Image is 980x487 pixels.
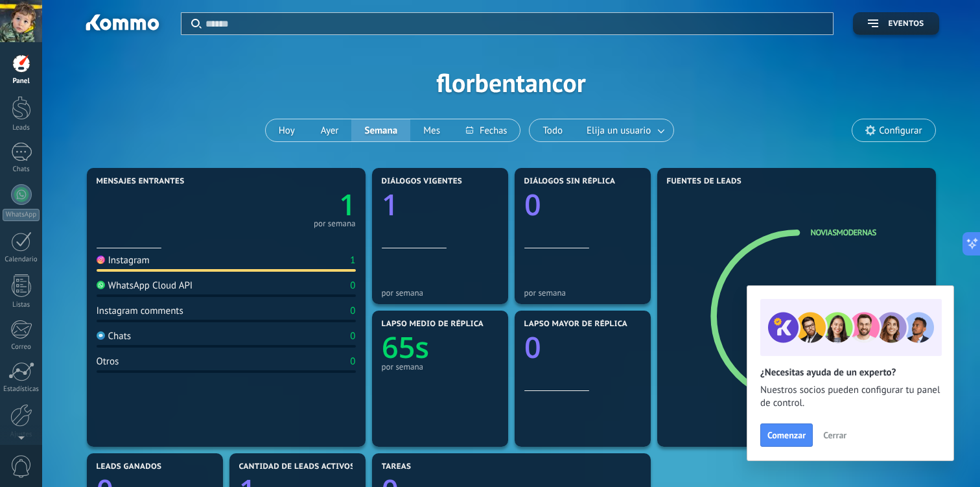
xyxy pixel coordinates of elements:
[3,77,40,86] div: Panel
[382,288,498,298] div: por semana
[97,177,185,186] span: Mensajes entrantes
[97,305,183,317] div: Instagram comments
[97,462,162,471] span: Leads ganados
[667,177,742,186] span: Fuentes de leads
[888,19,924,29] span: Eventos
[350,355,355,368] div: 0
[853,12,939,35] button: Eventos
[3,255,40,264] div: Calendario
[3,385,40,394] div: Estadísticas
[97,331,105,340] img: Chats
[760,366,940,379] h2: ¿Necesitas ayuda de un experto?
[524,327,541,367] text: 0
[97,355,119,368] div: Otros
[3,301,40,309] div: Listas
[524,177,616,186] span: Diálogos sin réplica
[3,343,40,351] div: Correo
[97,279,193,292] div: WhatsApp Cloud API
[584,122,653,139] span: Elija un usuario
[530,119,576,141] button: Todo
[239,462,355,471] span: Cantidad de leads activos
[524,320,627,329] span: Lapso mayor de réplica
[879,125,922,136] span: Configurar
[350,305,355,317] div: 0
[351,119,410,141] button: Semana
[97,255,105,264] img: Instagram
[350,254,355,267] div: 1
[823,431,846,440] span: Cerrar
[382,320,484,329] span: Lapso medio de réplica
[382,185,399,224] text: 1
[760,384,940,410] span: Nuestros socios pueden configurar tu panel de control.
[350,330,355,342] div: 0
[382,177,463,186] span: Diálogos vigentes
[97,330,132,342] div: Chats
[410,119,453,141] button: Mes
[382,462,412,471] span: Tareas
[339,185,356,224] text: 1
[3,124,40,132] div: Leads
[308,119,352,141] button: Ayer
[524,185,541,224] text: 0
[453,119,520,141] button: Fechas
[524,288,641,298] div: por semana
[817,425,852,445] button: Cerrar
[226,185,356,224] a: 1
[314,220,356,227] div: por semana
[576,119,673,141] button: Elija un usuario
[266,119,308,141] button: Hoy
[97,281,105,289] img: WhatsApp Cloud API
[382,362,498,372] div: por semana
[97,254,150,267] div: Instagram
[3,165,40,174] div: Chats
[3,209,40,221] div: WhatsApp
[382,327,429,367] text: 65s
[350,279,355,292] div: 0
[811,227,877,238] a: noviasmodernas
[760,423,813,447] button: Comenzar
[767,431,806,440] span: Comenzar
